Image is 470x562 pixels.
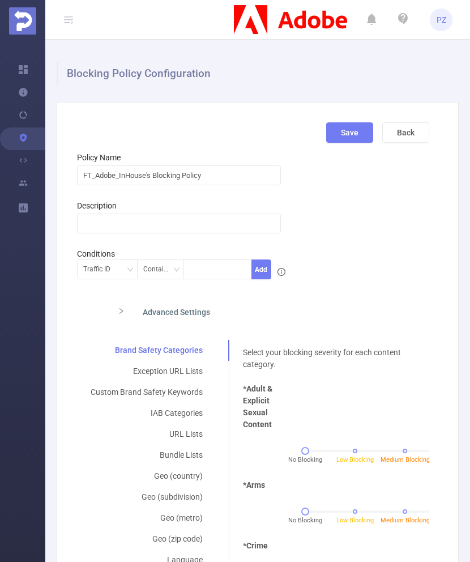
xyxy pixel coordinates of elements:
button: Add [251,259,271,279]
div: Bundle Lists [77,445,216,466]
div: icon: rightAdvanced Settings [109,299,320,323]
button: Save [326,122,373,143]
div: Geo (metro) [77,508,216,529]
i: icon: info-circle [277,268,285,276]
b: *Adult & Explicit Sexual Content [243,384,272,429]
img: Protected Media [9,7,36,35]
div: Exception URL Lists [77,361,216,382]
div: IAB Categories [77,403,216,424]
span: PZ [437,8,446,31]
span: Low Blocking [336,517,374,524]
span: Low Blocking [336,456,374,463]
span: No Blocking [288,516,322,526]
i: icon: right [118,308,125,314]
div: Traffic ID [83,260,118,279]
span: No Blocking [288,455,322,465]
div: Brand Safety Categories [77,340,216,361]
label: Conditions [77,249,115,258]
b: *Arms [243,480,265,489]
span: Medium Blocking [381,456,430,463]
div: Custom Brand Safety Keywords [77,382,216,403]
div: Geo (zip code) [77,529,216,550]
i: icon: down [173,266,180,274]
b: *Crime [243,541,268,550]
button: Back [382,122,429,143]
i: icon: down [127,266,134,274]
div: Geo (country) [77,466,216,487]
h1: Blocking Policy Configuration [57,62,449,85]
div: URL Lists [77,424,216,445]
div: Geo (subdivision) [77,487,216,508]
label: Policy Name [77,153,121,162]
label: Description [77,201,117,210]
div: Contains [143,260,178,279]
span: Medium Blocking [381,517,430,524]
